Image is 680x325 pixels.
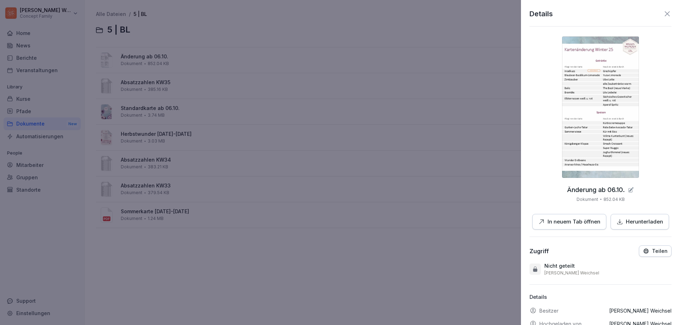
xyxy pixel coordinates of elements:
[639,245,671,257] button: Teilen
[529,8,553,19] p: Details
[562,36,639,178] img: thumbnail
[529,293,671,301] p: Details
[544,270,599,276] p: [PERSON_NAME] Weichsel
[652,248,668,254] p: Teilen
[603,196,625,203] p: 852.04 KB
[577,196,598,203] p: Dokument
[626,218,663,226] p: Herunterladen
[532,214,606,230] button: In neuem Tab öffnen
[544,262,575,269] p: Nicht geteilt
[611,214,669,230] button: Herunterladen
[609,307,671,314] p: [PERSON_NAME] Weichsel
[548,218,600,226] p: In neuem Tab öffnen
[539,307,559,314] p: Besitzer
[567,186,625,193] p: Änderung ab 06.10.
[529,248,549,255] div: Zugriff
